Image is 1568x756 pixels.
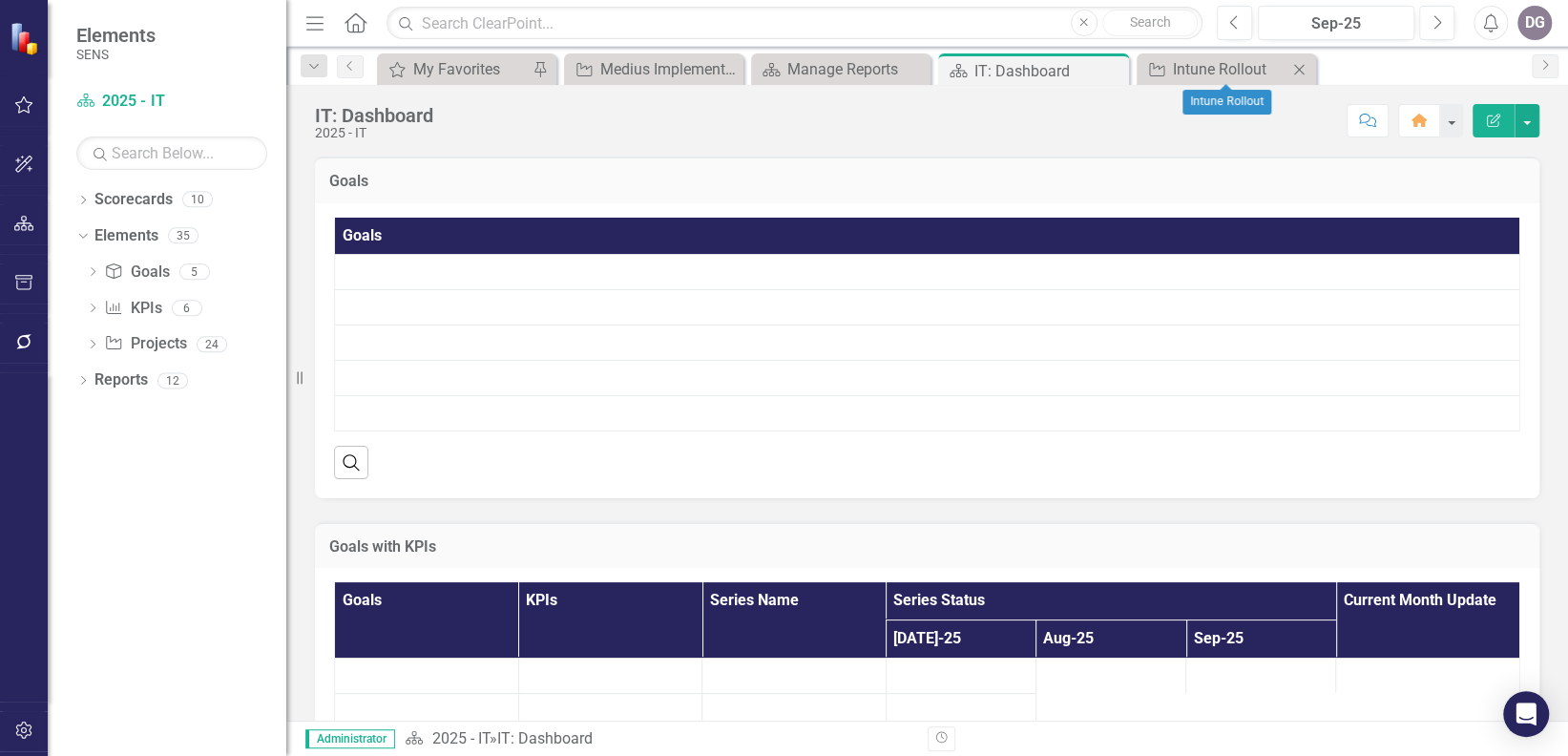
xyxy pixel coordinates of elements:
div: 35 [168,228,199,244]
a: Intune Rollout [1141,57,1287,81]
div: IT: Dashboard [974,59,1124,83]
button: Sep-25 [1258,6,1414,40]
h3: Goals with KPIs [329,538,1525,556]
a: Manage Reports [756,57,926,81]
button: Search [1102,10,1198,36]
div: Manage Reports [787,57,926,81]
a: KPIs [104,298,161,320]
input: Search Below... [76,136,267,170]
a: Goals [104,262,169,283]
div: My Favorites [413,57,528,81]
a: My Favorites [382,57,528,81]
a: 2025 - IT [431,729,489,747]
div: 12 [157,372,188,388]
div: 2025 - IT [315,126,433,140]
div: 10 [182,192,213,208]
div: 24 [197,336,227,352]
div: 5 [179,263,210,280]
a: Projects [104,333,186,355]
div: IT: Dashboard [496,729,592,747]
a: Scorecards [94,189,173,211]
small: SENS [76,47,156,62]
span: Elements [76,24,156,47]
div: Sep-25 [1265,12,1408,35]
div: Medius Implementation [600,57,739,81]
a: Medius Implementation [569,57,739,81]
a: Elements [94,225,158,247]
div: Intune Rollout [1173,57,1287,81]
div: IT: Dashboard [315,105,433,126]
div: Open Intercom Messenger [1503,691,1549,737]
a: 2025 - IT [76,91,267,113]
a: Reports [94,369,148,391]
span: Search [1129,14,1170,30]
button: DG [1517,6,1552,40]
input: Search ClearPoint... [387,7,1202,40]
div: » [405,728,912,750]
div: Intune Rollout [1182,90,1271,115]
h3: Goals [329,173,1525,190]
div: 6 [172,300,202,316]
img: ClearPoint Strategy [10,21,43,54]
span: Administrator [305,729,395,748]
